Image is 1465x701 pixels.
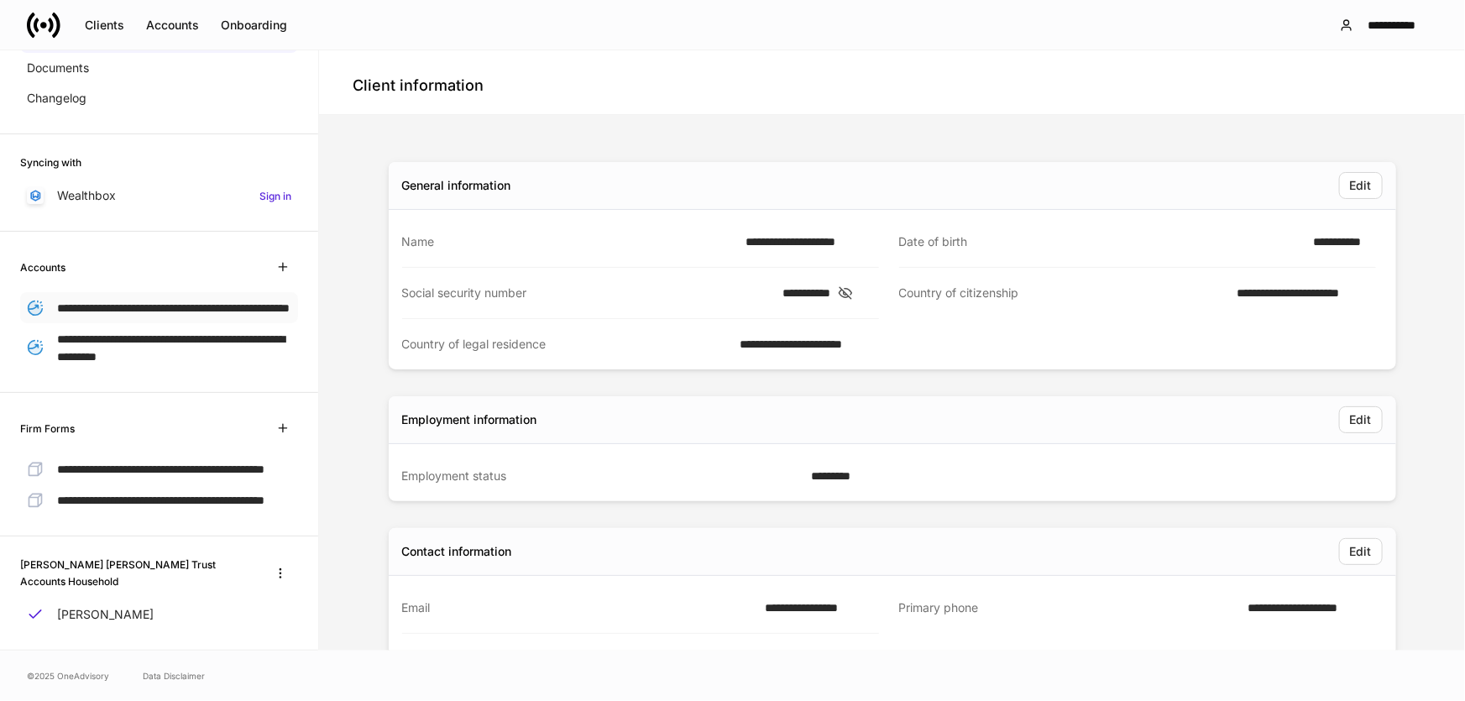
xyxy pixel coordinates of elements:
div: Edit [1350,414,1372,426]
h6: [PERSON_NAME] [PERSON_NAME] Trust Accounts Household [20,557,249,589]
h6: Firm Forms [20,421,75,437]
div: Country of citizenship [899,285,1227,302]
button: Edit [1339,538,1383,565]
p: Wealthbox [57,187,116,204]
p: Documents [27,60,89,76]
a: Changelog [20,83,298,113]
div: Accounts [146,19,199,31]
div: Employment status [402,468,802,484]
div: Social security number [402,285,773,301]
a: Documents [20,53,298,83]
div: Clients [85,19,124,31]
button: Edit [1339,406,1383,433]
div: Name [402,233,736,250]
a: Data Disclaimer [143,669,205,683]
a: WealthboxSign in [20,180,298,211]
button: Clients [74,12,135,39]
div: Date of birth [899,233,1304,250]
div: Edit [1350,546,1372,557]
span: © 2025 OneAdvisory [27,669,109,683]
div: Email [402,599,756,616]
div: Primary phone [899,599,1238,617]
h6: Sign in [259,188,291,204]
div: Employment information [402,411,537,428]
div: Onboarding [221,19,287,31]
div: Country of legal residence [402,336,730,353]
h6: Accounts [20,259,65,275]
h4: Client information [353,76,484,96]
div: General information [402,177,511,194]
div: Contact information [402,543,512,560]
p: Changelog [27,90,86,107]
div: Edit [1350,180,1372,191]
button: Onboarding [210,12,298,39]
a: [PERSON_NAME] [20,599,298,630]
h6: Syncing with [20,154,81,170]
p: [PERSON_NAME] [57,606,154,623]
button: Accounts [135,12,210,39]
button: Edit [1339,172,1383,199]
